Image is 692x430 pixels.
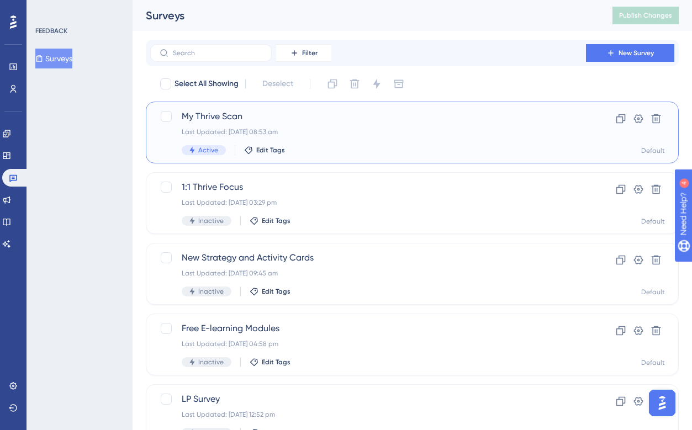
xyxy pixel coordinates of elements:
[35,26,67,35] div: FEEDBACK
[250,287,290,296] button: Edit Tags
[250,216,290,225] button: Edit Tags
[262,77,293,91] span: Deselect
[262,216,290,225] span: Edit Tags
[182,251,554,264] span: New Strategy and Activity Cards
[250,358,290,367] button: Edit Tags
[302,49,318,57] span: Filter
[182,110,554,123] span: My Thrive Scan
[262,287,290,296] span: Edit Tags
[198,287,224,296] span: Inactive
[198,146,218,155] span: Active
[276,44,331,62] button: Filter
[619,49,654,57] span: New Survey
[182,269,554,278] div: Last Updated: [DATE] 09:45 am
[619,11,672,20] span: Publish Changes
[612,7,679,24] button: Publish Changes
[182,322,554,335] span: Free E-learning Modules
[198,216,224,225] span: Inactive
[26,3,69,16] span: Need Help?
[182,339,554,348] div: Last Updated: [DATE] 04:58 pm
[641,358,665,367] div: Default
[146,8,585,23] div: Surveys
[641,146,665,155] div: Default
[173,49,262,57] input: Search
[175,77,239,91] span: Select All Showing
[182,181,554,194] span: 1:1 Thrive Focus
[182,410,554,419] div: Last Updated: [DATE] 12:52 pm
[641,288,665,296] div: Default
[182,392,554,406] span: LP Survey
[182,128,554,136] div: Last Updated: [DATE] 08:53 am
[252,74,303,94] button: Deselect
[262,358,290,367] span: Edit Tags
[77,6,80,14] div: 4
[586,44,674,62] button: New Survey
[244,146,285,155] button: Edit Tags
[641,217,665,226] div: Default
[182,198,554,207] div: Last Updated: [DATE] 03:29 pm
[35,49,72,68] button: Surveys
[198,358,224,367] span: Inactive
[256,146,285,155] span: Edit Tags
[646,386,679,420] iframe: UserGuiding AI Assistant Launcher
